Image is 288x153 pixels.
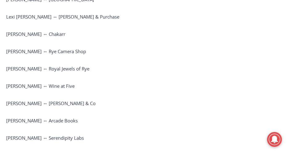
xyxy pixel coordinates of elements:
a: Intern @ [DOMAIN_NAME] [148,60,288,77]
div: Birds of Prey: Falcon and hawk demos [65,18,89,51]
p: [PERSON_NAME] ↔ Rye Camera Shop [6,48,282,55]
div: 2 [65,52,68,58]
span: Open Tues. - Sun. [PHONE_NUMBER] [2,64,60,87]
span: Intern @ [DOMAIN_NAME] [156,62,280,75]
p: [PERSON_NAME] ↔ Serendipity Labs [6,134,282,142]
a: [PERSON_NAME] Read Sanctuary Fall Fest: [DATE] [0,62,92,77]
p: [PERSON_NAME] ↔ Royal Jewels of Rye [6,65,282,72]
a: Open Tues. - Sun. [PHONE_NUMBER] [0,62,62,77]
div: / [69,52,71,58]
div: "At the 10am stand-up meeting, each intern gets a chance to take [PERSON_NAME] and the other inte... [150,0,286,60]
p: Lexi [PERSON_NAME] ↔ [PERSON_NAME] & Purchase [6,13,282,20]
h4: [PERSON_NAME] Read Sanctuary Fall Fest: [DATE] [5,62,82,76]
p: [PERSON_NAME] ↔ Arcade Books [6,117,282,124]
p: [PERSON_NAME] ↔ [PERSON_NAME] & Co [6,100,282,107]
div: "...watching a master [PERSON_NAME] chef prepare an omakase meal is fascinating dinner theater an... [64,39,91,74]
p: [PERSON_NAME] ↔ Wine at Five [6,82,282,90]
div: 6 [72,52,75,58]
p: [PERSON_NAME] ↔ Chakarr [6,30,282,38]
